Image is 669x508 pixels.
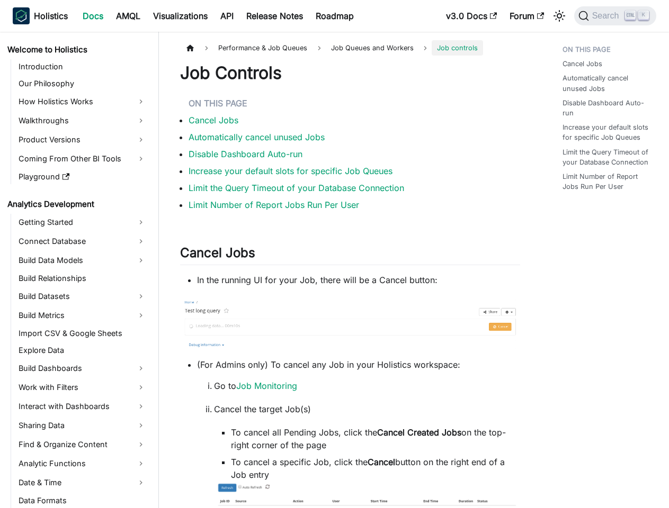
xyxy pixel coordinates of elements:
a: Home page [180,40,200,56]
a: Explore Data [15,343,149,358]
a: Interact with Dashboards [15,398,149,415]
h2: Cancel Jobs [180,245,520,265]
a: Cancel Jobs [189,115,238,125]
a: Visualizations [147,7,214,24]
span: Performance & Job Queues [213,40,313,56]
p: Cancel the target Job(s) [214,403,520,415]
a: How Holistics Works [15,93,149,110]
a: Analytic Functions [15,455,149,472]
a: Automatically cancel unused Jobs [563,73,652,93]
a: Date & Time [15,474,149,491]
a: API [214,7,240,24]
a: Roadmap [309,7,360,24]
a: Find & Organize Content [15,436,149,453]
a: Welcome to Holistics [4,42,149,57]
kbd: K [638,11,649,20]
b: Holistics [34,10,68,22]
li: To cancel all Pending Jobs, click the on the top-right corner of the page [231,426,520,451]
a: Introduction [15,59,149,74]
a: Analytics Development [4,197,149,212]
button: Search (Ctrl+K) [574,6,656,25]
a: Limit the Query Timeout of your Database Connection [189,183,404,193]
a: Automatically cancel unused Jobs [189,132,325,142]
li: In the running UI for your Job, there will be a Cancel button: [197,274,520,286]
a: Limit Number of Report Jobs Run Per User [563,171,652,192]
a: Limit Number of Report Jobs Run Per User [189,199,359,210]
a: Limit the Query Timeout of your Database Connection [563,147,652,167]
a: HolisticsHolistics [13,7,68,24]
a: Build Relationships [15,271,149,286]
a: Cancel Jobs [563,59,602,69]
a: Work with Filters [15,379,149,396]
a: Playground [15,169,149,184]
a: Getting Started [15,214,149,231]
strong: Cancel Created Jobs [377,427,461,438]
a: Import CSV & Google Sheets [15,326,149,341]
a: Build Datasets [15,288,149,305]
a: Build Metrics [15,307,149,324]
a: Build Data Models [15,252,149,269]
li: To cancel a specific Job, click the button on the right end of a Job entry [231,456,520,481]
button: Switch between dark and light mode (currently light mode) [551,7,568,24]
a: Sharing Data [15,417,149,434]
a: Release Notes [240,7,309,24]
a: AMQL [110,7,147,24]
a: Disable Dashboard Auto-run [189,149,302,159]
span: Job controls [432,40,483,56]
p: Go to [214,379,520,392]
span: Job Queues and Workers [326,40,419,56]
a: Coming From Other BI Tools [15,150,149,167]
a: Walkthroughs [15,112,149,129]
a: Docs [76,7,110,24]
img: Holistics [13,7,30,24]
a: Data Formats [15,493,149,508]
a: Increase your default slots for specific Job Queues [189,166,393,176]
a: Job Monitoring [236,380,297,391]
a: Disable Dashboard Auto-run [563,98,652,118]
nav: Breadcrumbs [180,40,520,56]
a: Product Versions [15,131,149,148]
a: Forum [503,7,550,24]
a: Our Philosophy [15,76,149,91]
a: Increase your default slots for specific Job Queues [563,122,652,142]
span: Search [589,11,626,21]
a: Connect Database [15,233,149,250]
a: Build Dashboards [15,360,149,377]
strong: Cancel [368,457,395,467]
a: v3.0 Docs [440,7,503,24]
h1: Job Controls [180,62,520,84]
